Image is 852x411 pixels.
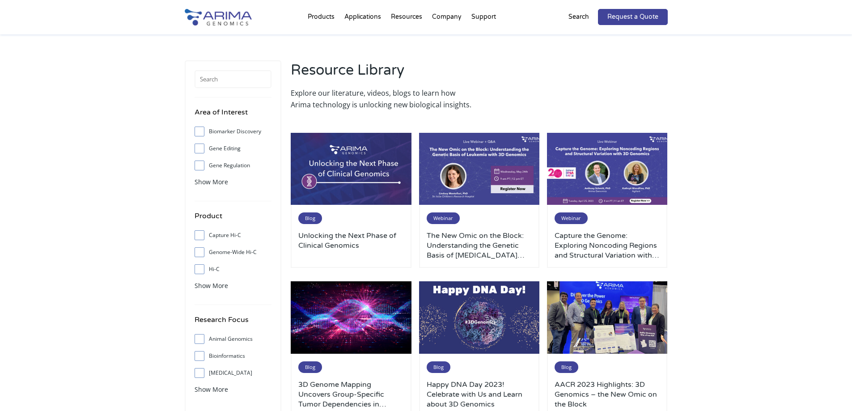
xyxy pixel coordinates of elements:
img: Clinical-Genomics-500x300.jpg [291,133,411,205]
label: Gene Regulation [195,159,271,172]
a: Request a Quote [598,9,668,25]
a: AACR 2023 Highlights: 3D Genomics – the New Omic on the Block [555,380,660,409]
img: Arima-Group-Photo-500x300.jpg [547,281,668,354]
input: Search [195,70,271,88]
a: Happy DNA Day 2023! Celebrate with Us and Learn about 3D Genomics [427,380,532,409]
img: Happy-DNA-Day-500x300.jpg [419,281,540,354]
label: Animal Genomics [195,332,271,346]
span: Blog [298,361,322,373]
label: Capture Hi-C [195,229,271,242]
h4: Area of Interest [195,106,271,125]
h4: Research Focus [195,314,271,332]
h4: Product [195,210,271,229]
label: [MEDICAL_DATA] [195,366,271,380]
span: Blog [298,212,322,224]
img: Multi-Omics-Research-Grant-2-500x300.jpg [291,281,411,354]
label: Biomarker Discovery [195,125,271,138]
span: Show More [195,178,228,186]
a: 3D Genome Mapping Uncovers Group-Specific Tumor Dependencies in [GEOGRAPHIC_DATA] [298,380,404,409]
span: Blog [555,361,578,373]
a: The New Omic on the Block: Understanding the Genetic Basis of [MEDICAL_DATA] with 3D Genomics [427,231,532,260]
span: Blog [427,361,450,373]
a: Unlocking the Next Phase of Clinical Genomics [298,231,404,260]
img: May-2023-Webinar-Updated-500x300.jpg [419,133,540,205]
img: April-2023-Webinar-1-500x300.jpg [547,133,668,205]
label: Hi-C [195,263,271,276]
span: Webinar [555,212,588,224]
label: Genome-Wide Hi-C [195,246,271,259]
a: Capture the Genome: Exploring Noncoding Regions and Structural Variation with 3D Genomics [555,231,660,260]
span: Show More [195,385,228,394]
span: Webinar [427,212,460,224]
p: Explore our literature, videos, blogs to learn how Arima technology is unlocking new biological i... [291,87,475,110]
span: Show More [195,281,228,290]
label: Gene Editing [195,142,271,155]
label: Bioinformatics [195,349,271,363]
h2: Resource Library [291,60,475,87]
p: Search [568,11,589,23]
img: Arima-Genomics-logo [185,9,252,25]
